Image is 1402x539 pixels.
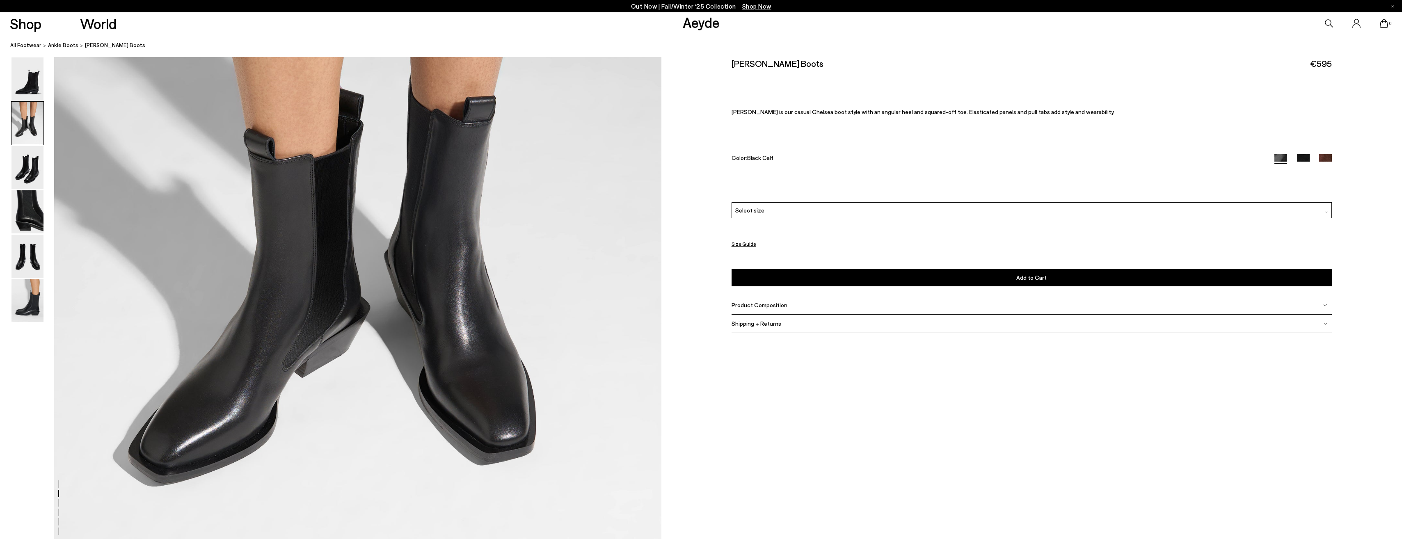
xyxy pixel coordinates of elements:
[11,102,43,145] img: Luna Chelsea Boots - Image 2
[732,269,1332,286] button: Add to Cart
[11,190,43,233] img: Luna Chelsea Boots - Image 4
[85,41,145,50] span: [PERSON_NAME] Boots
[732,320,781,327] span: Shipping + Returns
[1388,21,1392,26] span: 0
[742,2,771,10] span: Navigate to /collections/new-in
[48,41,78,50] a: ankle boots
[11,279,43,322] img: Luna Chelsea Boots - Image 6
[1324,210,1328,214] img: svg%3E
[11,146,43,189] img: Luna Chelsea Boots - Image 3
[732,154,1255,164] div: Color:
[1380,19,1388,28] a: 0
[732,301,787,308] span: Product Composition
[1310,57,1332,69] span: €595
[11,235,43,278] img: Luna Chelsea Boots - Image 5
[683,14,720,31] a: Aeyde
[10,34,1402,57] nav: breadcrumb
[1323,303,1327,307] img: svg%3E
[48,42,78,48] span: ankle boots
[732,108,1332,115] p: [PERSON_NAME] is our casual Chelsea boot style with an angular heel and squared-off toe. Elastica...
[11,57,43,100] img: Luna Chelsea Boots - Image 1
[80,16,117,31] a: World
[735,206,764,215] span: Select size
[1323,322,1327,326] img: svg%3E
[10,41,41,50] a: All Footwear
[1016,274,1047,281] span: Add to Cart
[747,154,773,161] span: Black Calf
[10,16,41,31] a: Shop
[732,238,756,250] button: Size Guide
[732,57,823,70] h2: [PERSON_NAME] Boots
